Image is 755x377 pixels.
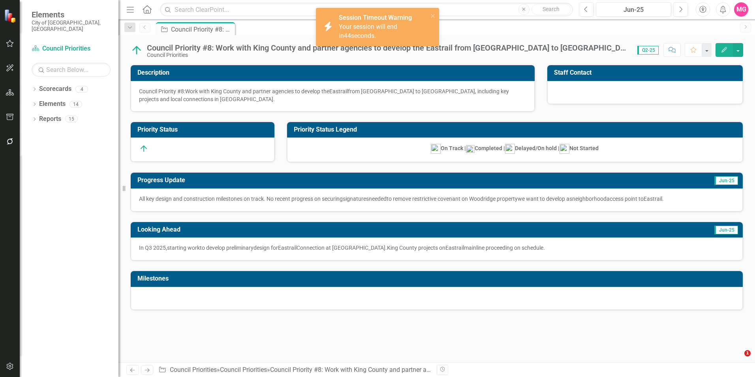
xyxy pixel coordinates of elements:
[139,87,526,103] p: Council Priority #8:
[185,88,329,94] span: Work with King County and partner agencies to develop the
[137,226,521,233] h3: Looking Ahead
[532,4,571,15] button: Search
[744,350,751,356] span: 1
[329,88,348,94] span: Eastrail
[518,196,572,202] span: we want to develop as
[139,196,343,202] span: All key design and construction milestones on track. No recent progress on securing
[220,366,267,373] a: Council Priorities
[431,145,599,151] strong: On Track | Completed | Delayed/On hold | Not Started
[32,10,111,19] span: Elements
[246,245,254,251] span: ary
[137,177,535,184] h3: Progress Update
[167,245,200,251] span: starting work
[637,46,659,55] span: Q2-25
[464,245,545,251] span: mainline proceeding on schedule.
[387,196,518,202] span: to remove restrictive covenant on Woodridge property
[543,6,560,12] span: Search
[369,196,387,202] span: needed
[139,144,148,153] img: On Track
[160,3,573,17] input: Search ClearPoint...
[171,25,233,34] div: Council Priority #8: Work with King County and partner agencies to develop the Eastrail from [GEO...
[147,43,629,52] div: Council Priority #8: Work with King County and partner agencies to develop the Eastrail from [GEO...
[662,196,664,202] span: .
[65,116,78,123] div: 15
[714,226,738,234] span: Jun-25
[130,44,143,57] img: On Track
[339,23,397,40] span: Your session will end in seconds.
[728,350,747,369] iframe: Intercom live chat
[344,32,351,40] span: 44
[297,245,387,251] span: Connection at [GEOGRAPHIC_DATA].
[137,69,531,76] h3: Description
[39,100,66,109] a: Elements
[39,115,61,124] a: Reports
[430,11,436,20] button: close
[75,86,88,92] div: 4
[32,19,111,32] small: City of [GEOGRAPHIC_DATA], [GEOGRAPHIC_DATA]
[554,69,739,76] h3: Staff Contact
[32,44,111,53] a: Council Priorities
[343,196,369,202] span: signatures
[254,245,278,251] span: design for
[4,9,18,23] img: ClearPoint Strategy
[734,2,748,17] button: MG
[170,366,217,373] a: Council Priorities
[278,245,297,251] span: Eastrail
[147,52,629,58] div: Council Priorities
[69,101,82,107] div: 14
[339,14,412,21] strong: Session Timeout Warning
[200,245,246,251] span: to develop prelimin
[714,176,738,185] span: Jun-25
[445,245,464,251] span: Eastrail
[644,196,662,202] span: Eastrail
[466,145,475,153] img: mceclip1.png
[607,196,644,202] span: access point to
[137,275,739,282] h3: Milestones
[32,63,111,77] input: Search Below...
[139,245,167,251] span: In Q3 2025,
[139,88,509,102] span: from [GEOGRAPHIC_DATA] to [GEOGRAPHIC_DATA], including key projects and local connections in [GEO...
[294,126,739,133] h3: Priority Status Legend
[137,126,270,133] h3: Priority Status
[158,366,431,375] div: » »
[572,196,607,202] span: neighborhood
[39,85,71,94] a: Scorecards
[596,2,671,17] button: Jun-25
[599,5,669,15] div: Jun-25
[387,245,445,251] span: King County projects on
